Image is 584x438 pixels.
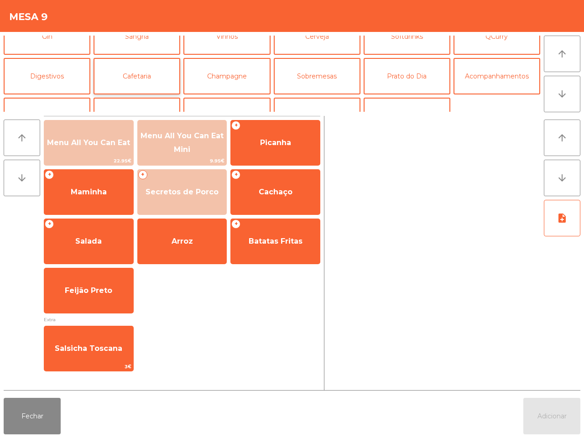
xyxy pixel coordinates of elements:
span: + [231,170,240,179]
button: arrow_downward [4,160,40,196]
span: Picanha [260,138,291,147]
button: arrow_downward [544,76,580,112]
button: Uber/Glovo [94,98,180,134]
button: arrow_upward [4,120,40,156]
span: Salada [75,237,102,245]
button: Sangria [94,18,180,55]
span: + [45,170,54,179]
button: Gin [4,18,90,55]
span: Menu All You Can Eat Mini [141,131,224,154]
button: Prato do Dia [364,58,450,94]
span: + [231,219,240,229]
span: Extra [44,315,320,324]
span: + [231,121,240,130]
button: note_add [544,200,580,236]
span: Salsicha Toscana [55,344,122,353]
span: Batatas Fritas [249,237,302,245]
span: Cachaço [259,188,292,196]
span: 22.95€ [44,156,133,165]
button: Vinhos [183,18,270,55]
span: 9.95€ [138,156,227,165]
button: Take Away [4,98,90,134]
button: Sobremesas [274,58,360,94]
span: + [45,219,54,229]
button: QCurry [454,18,540,55]
button: arrow_upward [544,120,580,156]
button: Acompanhamentos [454,58,540,94]
span: Secretos de Porco [146,188,219,196]
span: Maminha [71,188,107,196]
i: arrow_upward [557,48,568,59]
i: arrow_downward [557,172,568,183]
button: Menu Do Dia [364,98,450,134]
i: arrow_upward [557,132,568,143]
button: Champagne [183,58,270,94]
button: arrow_upward [544,36,580,72]
button: Bolt [183,98,270,134]
span: Feijão Preto [65,286,112,295]
span: Arroz [172,237,193,245]
span: Menu All You Can Eat [47,138,130,147]
button: Cerveja [274,18,360,55]
i: arrow_downward [557,89,568,99]
button: Digestivos [4,58,90,94]
button: Softdrinks [364,18,450,55]
button: arrow_downward [544,160,580,196]
button: Oleos [274,98,360,134]
h4: Mesa 9 [9,10,48,24]
span: 3€ [44,362,133,371]
i: arrow_downward [16,172,27,183]
i: arrow_upward [16,132,27,143]
button: Cafetaria [94,58,180,94]
span: + [138,170,147,179]
button: Fechar [4,398,61,434]
i: note_add [557,213,568,224]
